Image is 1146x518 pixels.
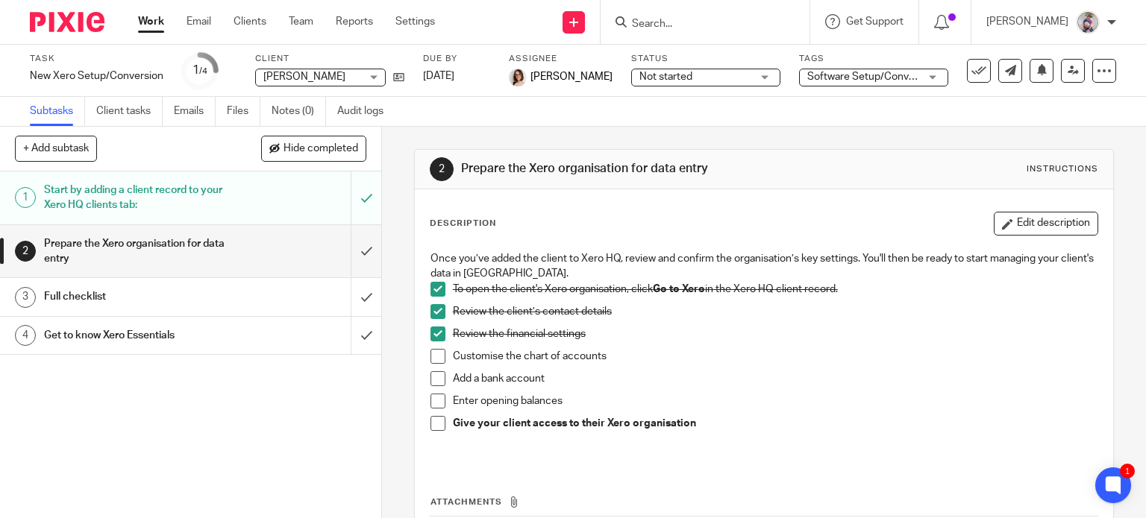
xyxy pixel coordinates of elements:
h1: Prepare the Xero organisation for data entry [44,233,239,271]
label: Tags [799,53,948,65]
p: Once you’ve added the client to Xero HQ, review and confirm the organisation’s key settings. You'... [430,251,1098,282]
strong: Go to Xero [653,284,705,294]
a: Clients [234,14,266,29]
p: To open the client's Xero organisation, click in the Xero HQ client record. [453,282,1098,297]
span: Attachments [430,498,502,506]
a: Subtasks [30,97,85,126]
p: Review the client’s contact details [453,304,1098,319]
span: Hide completed [284,143,358,155]
input: Search [630,18,765,31]
a: Emails [174,97,216,126]
div: 3 [15,287,36,308]
a: Notes (0) [272,97,326,126]
div: 1 [192,62,207,79]
span: Software Setup/Conversion [807,72,938,82]
p: Customise the chart of accounts [453,349,1098,364]
span: Not started [639,72,692,82]
button: + Add subtask [15,136,97,161]
div: 1 [15,187,36,208]
button: Hide completed [261,136,366,161]
h1: Start by adding a client record to your Xero HQ clients tab: [44,179,239,217]
span: [DATE] [423,71,454,81]
a: Work [138,14,164,29]
small: /4 [199,67,207,75]
p: Add a bank account [453,371,1098,386]
a: Client tasks [96,97,163,126]
div: 1 [1120,464,1135,478]
button: Edit description [994,212,1098,236]
div: Instructions [1027,163,1098,175]
h1: Full checklist [44,285,239,308]
div: 2 [430,157,454,181]
a: Reports [336,14,373,29]
h1: Get to know Xero Essentials [44,324,239,347]
div: 2 [15,241,36,262]
label: Task [30,53,163,65]
div: 4 [15,325,36,346]
span: Get Support [846,16,904,27]
label: Client [255,53,404,65]
p: Enter opening balances [453,394,1098,408]
strong: Give your client access to their Xero organisation [453,418,696,429]
label: Due by [423,53,490,65]
a: Audit logs [337,97,395,126]
span: [PERSON_NAME] [263,72,345,82]
a: Team [289,14,313,29]
p: Review the financial settings [453,326,1098,341]
a: Settings [395,14,435,29]
p: [PERSON_NAME] [986,14,1068,29]
img: DBTieDye.jpg [1076,10,1100,34]
h1: Prepare the Xero organisation for data entry [461,161,795,177]
a: Email [187,14,211,29]
p: Description [430,218,496,230]
img: Caroline%20-%20HS%20-%20LI.png [509,69,527,86]
label: Assignee [509,53,613,65]
div: New Xero Setup/Conversion [30,69,163,83]
label: Status [631,53,780,65]
a: Files [227,97,260,126]
span: [PERSON_NAME] [530,69,613,84]
img: Pixie [30,12,104,32]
